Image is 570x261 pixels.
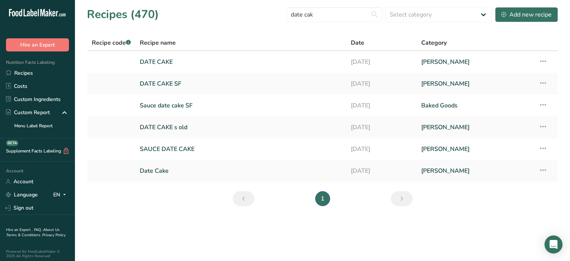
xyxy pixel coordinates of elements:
[421,163,530,179] a: [PERSON_NAME]
[6,227,33,232] a: Hire an Expert .
[140,163,342,179] a: Date Cake
[140,54,342,70] a: DATE CAKE
[6,188,38,201] a: Language
[351,54,412,70] a: [DATE]
[34,227,43,232] a: FAQ .
[421,38,447,47] span: Category
[6,38,69,51] button: Hire an Expert
[42,232,66,238] a: Privacy Policy
[351,76,412,92] a: [DATE]
[6,227,60,238] a: About Us .
[140,38,176,47] span: Recipe name
[53,190,69,199] div: EN
[6,232,42,238] a: Terms & Conditions .
[351,98,412,113] a: [DATE]
[140,141,342,157] a: SAUCE DATE CAKE
[351,119,412,135] a: [DATE]
[421,76,530,92] a: [PERSON_NAME]
[421,98,530,113] a: Baked Goods
[351,38,364,47] span: Date
[351,141,412,157] a: [DATE]
[140,98,342,113] a: Sauce date cake SF
[545,235,563,253] div: Open Intercom Messenger
[140,76,342,92] a: DATE CAKE SF
[421,141,530,157] a: [PERSON_NAME]
[6,140,18,146] div: BETA
[421,54,530,70] a: [PERSON_NAME]
[87,6,159,23] h1: Recipes (470)
[140,119,342,135] a: DATE CAKE s old
[495,7,558,22] button: Add new recipe
[6,249,69,258] div: Powered By FoodLabelMaker © 2025 All Rights Reserved
[501,10,552,19] div: Add new recipe
[286,7,382,22] input: Search for recipe
[421,119,530,135] a: [PERSON_NAME]
[351,163,412,179] a: [DATE]
[92,39,131,47] span: Recipe code
[391,191,413,206] a: Next page
[6,109,50,116] div: Custom Report
[233,191,254,206] a: Previous page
